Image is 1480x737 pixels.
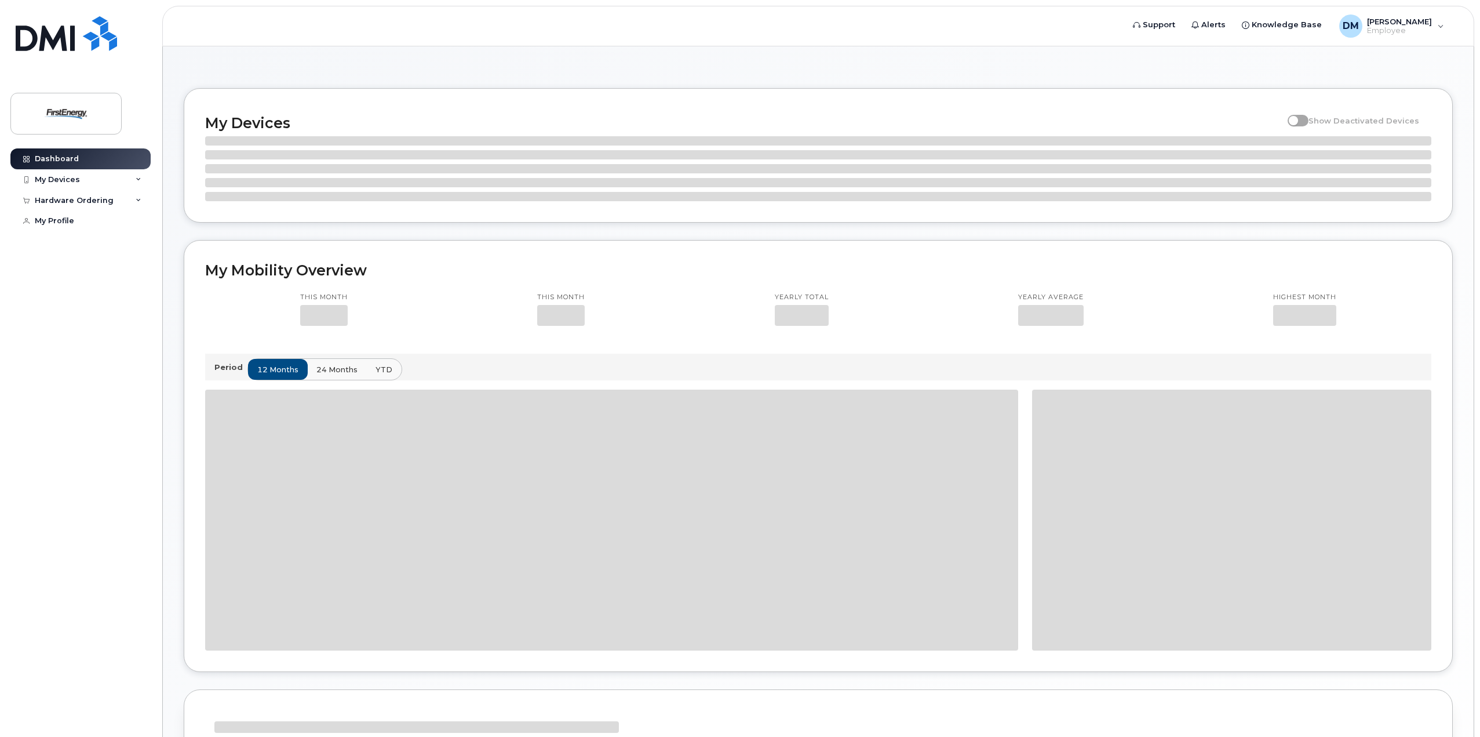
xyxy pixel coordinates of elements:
p: This month [300,293,348,302]
span: Show Deactivated Devices [1308,116,1419,125]
h2: My Devices [205,114,1282,132]
span: YTD [376,364,392,375]
p: Period [214,362,247,373]
h2: My Mobility Overview [205,262,1431,279]
p: Yearly average [1018,293,1084,302]
p: Yearly total [775,293,829,302]
p: This month [537,293,585,302]
input: Show Deactivated Devices [1288,110,1297,119]
span: 24 months [316,364,358,375]
p: Highest month [1273,293,1336,302]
